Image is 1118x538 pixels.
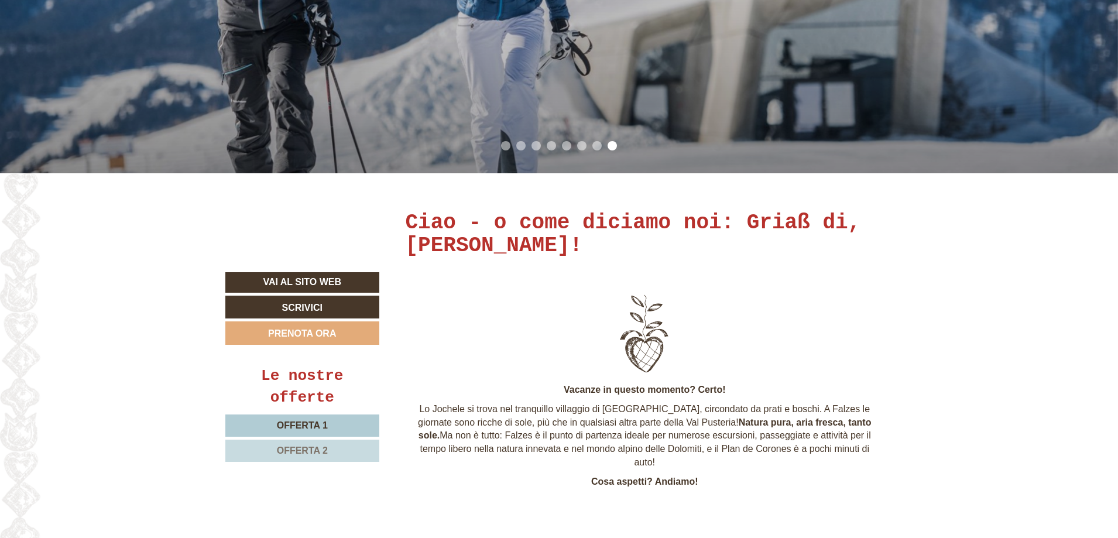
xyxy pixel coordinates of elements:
a: Scrivici [225,296,379,318]
font: Le nostre offerte [261,367,343,406]
font: Ma non è tutto: Falzes è il punto di partenza ideale per numerose escursioni, passeggiate e attiv... [420,430,870,467]
font: Scrivici [282,302,323,312]
font: Lo Jochele si trova nel tranquillo villaggio di [GEOGRAPHIC_DATA], circondato da prati e boschi. ... [418,404,870,427]
font: Prenota ora [268,328,336,338]
font: Offerta 1 [277,420,328,430]
font: Ciao - o come diciamo noi: Griaß di, [PERSON_NAME]! [406,211,861,258]
font: Vai al sito web [263,277,341,287]
img: immagine [469,290,820,378]
font: Cosa aspetti? Andiamo! [591,477,698,486]
a: Prenota ora [225,321,379,344]
a: Vai al sito web [225,272,379,293]
font: Offerta 2 [277,446,328,455]
font: Vacanze in questo momento? Certo! [564,385,725,395]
